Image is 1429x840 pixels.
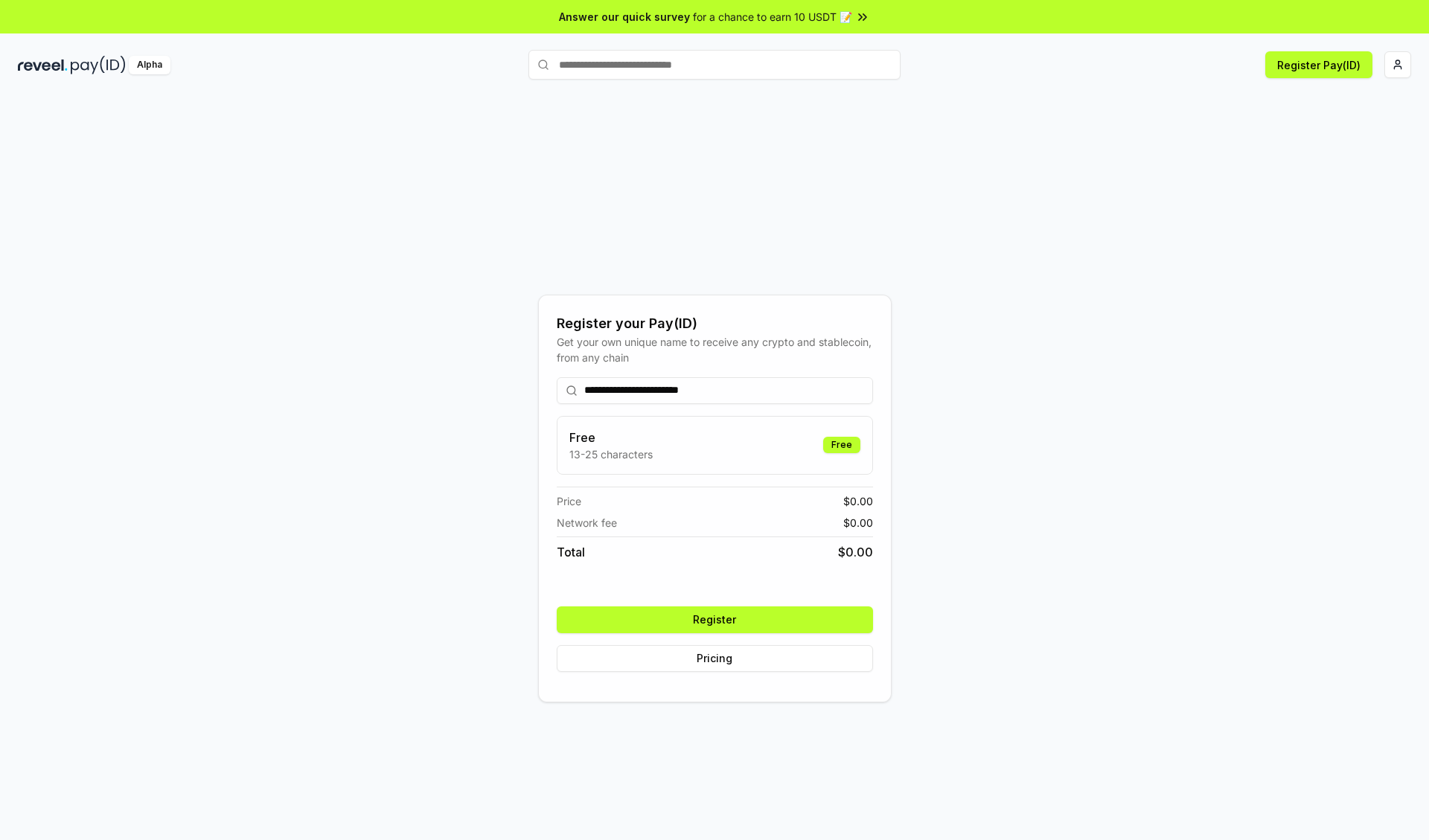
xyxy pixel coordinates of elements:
[71,56,126,74] img: pay_id
[557,313,873,334] div: Register your Pay(ID)
[569,446,653,462] p: 13-25 characters
[569,429,653,446] h3: Free
[557,543,585,561] span: Total
[823,437,860,453] div: Free
[559,9,690,25] span: Answer our quick survey
[843,493,873,509] span: $ 0.00
[838,543,873,561] span: $ 0.00
[693,9,852,25] span: for a chance to earn 10 USDT 📝
[557,645,873,672] button: Pricing
[18,56,68,74] img: reveel_dark
[557,606,873,633] button: Register
[129,56,170,74] div: Alpha
[1265,51,1372,78] button: Register Pay(ID)
[843,515,873,530] span: $ 0.00
[557,493,581,509] span: Price
[557,334,873,365] div: Get your own unique name to receive any crypto and stablecoin, from any chain
[557,515,617,530] span: Network fee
